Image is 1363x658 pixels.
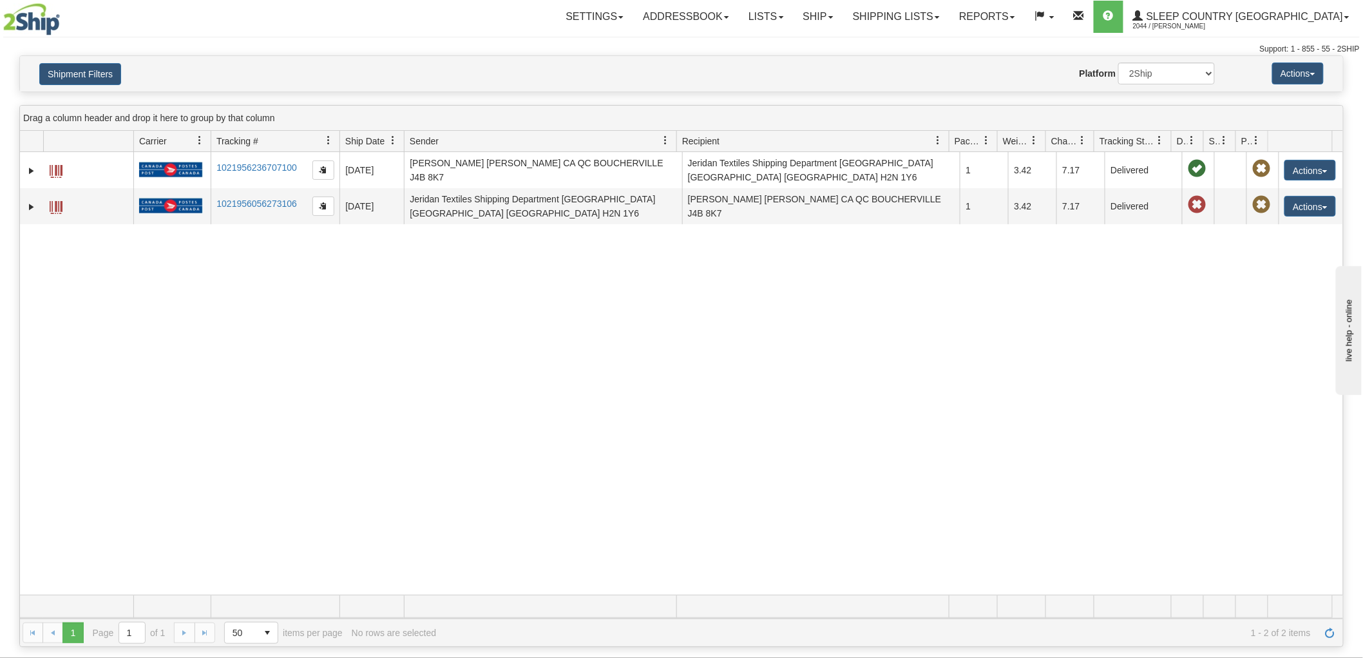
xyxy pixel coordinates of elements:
a: Refresh [1320,623,1340,643]
span: items per page [224,622,343,644]
img: 20 - Canada Post [139,162,202,178]
td: Delivered [1105,152,1182,188]
td: 3.42 [1008,188,1056,224]
td: [PERSON_NAME] [PERSON_NAME] CA QC BOUCHERVILLE J4B 8K7 [404,152,682,188]
a: 1021956236707100 [216,162,297,173]
span: Charge [1051,135,1078,148]
span: 2044 / [PERSON_NAME] [1133,20,1230,33]
td: Jeridan Textiles Shipping Department [GEOGRAPHIC_DATA] [GEOGRAPHIC_DATA] [GEOGRAPHIC_DATA] H2N 1Y6 [682,152,960,188]
a: Shipping lists [843,1,949,33]
td: 3.42 [1008,152,1056,188]
button: Shipment Filters [39,63,121,85]
span: Ship Date [345,135,385,148]
span: On time [1188,160,1206,178]
a: Delivery Status filter column settings [1181,130,1203,151]
td: [DATE] [339,152,404,188]
span: 1 - 2 of 2 items [445,628,1311,638]
div: grid grouping header [20,106,1343,131]
a: Packages filter column settings [975,130,997,151]
input: Page 1 [119,623,145,643]
div: No rows are selected [352,628,437,638]
a: Settings [556,1,633,33]
td: 1 [960,152,1008,188]
span: Sender [410,135,439,148]
div: Support: 1 - 855 - 55 - 2SHIP [3,44,1360,55]
span: Late [1188,196,1206,214]
a: Label [50,159,62,180]
span: 50 [233,626,249,639]
span: Packages [955,135,982,148]
td: Delivered [1105,188,1182,224]
a: Expand [25,200,38,213]
div: live help - online [10,11,119,21]
td: Jeridan Textiles Shipping Department [GEOGRAPHIC_DATA] [GEOGRAPHIC_DATA] [GEOGRAPHIC_DATA] H2N 1Y6 [404,188,682,224]
a: Pickup Status filter column settings [1246,130,1268,151]
a: Lists [739,1,793,33]
button: Copy to clipboard [312,160,334,180]
span: Recipient [682,135,720,148]
a: Tracking # filter column settings [318,130,339,151]
a: Sleep Country [GEOGRAPHIC_DATA] 2044 / [PERSON_NAME] [1123,1,1359,33]
span: Tracking Status [1100,135,1156,148]
img: 20 - Canada Post [139,198,202,214]
button: Actions [1284,160,1336,180]
a: Reports [949,1,1025,33]
span: Pickup Not Assigned [1252,196,1270,214]
td: 7.17 [1056,188,1105,224]
a: Shipment Issues filter column settings [1214,130,1235,151]
span: select [257,623,278,643]
span: Sleep Country [GEOGRAPHIC_DATA] [1143,11,1343,22]
span: Delivery Status [1177,135,1188,148]
td: 1 [960,188,1008,224]
a: Charge filter column settings [1072,130,1094,151]
a: 1021956056273106 [216,198,297,209]
td: [PERSON_NAME] [PERSON_NAME] CA QC BOUCHERVILLE J4B 8K7 [682,188,960,224]
iframe: chat widget [1333,263,1362,394]
a: Label [50,195,62,216]
button: Copy to clipboard [312,197,334,216]
a: Ship Date filter column settings [382,130,404,151]
a: Carrier filter column settings [189,130,211,151]
td: 7.17 [1056,152,1105,188]
span: Tracking # [216,135,258,148]
button: Actions [1272,63,1324,84]
a: Ship [794,1,843,33]
a: Expand [25,164,38,177]
span: Shipment Issues [1209,135,1220,148]
span: Pickup Not Assigned [1252,160,1270,178]
a: Weight filter column settings [1024,130,1045,151]
button: Actions [1284,196,1336,217]
a: Sender filter column settings [654,130,676,151]
td: [DATE] [339,188,404,224]
span: Pickup Status [1241,135,1252,148]
span: Page sizes drop down [224,622,278,644]
a: Recipient filter column settings [927,130,949,151]
span: Carrier [139,135,167,148]
img: logo2044.jpg [3,3,60,35]
span: Weight [1003,135,1030,148]
span: Page 1 [62,623,83,643]
a: Addressbook [633,1,739,33]
span: Page of 1 [93,622,166,644]
a: Tracking Status filter column settings [1149,130,1171,151]
label: Platform [1080,67,1116,80]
